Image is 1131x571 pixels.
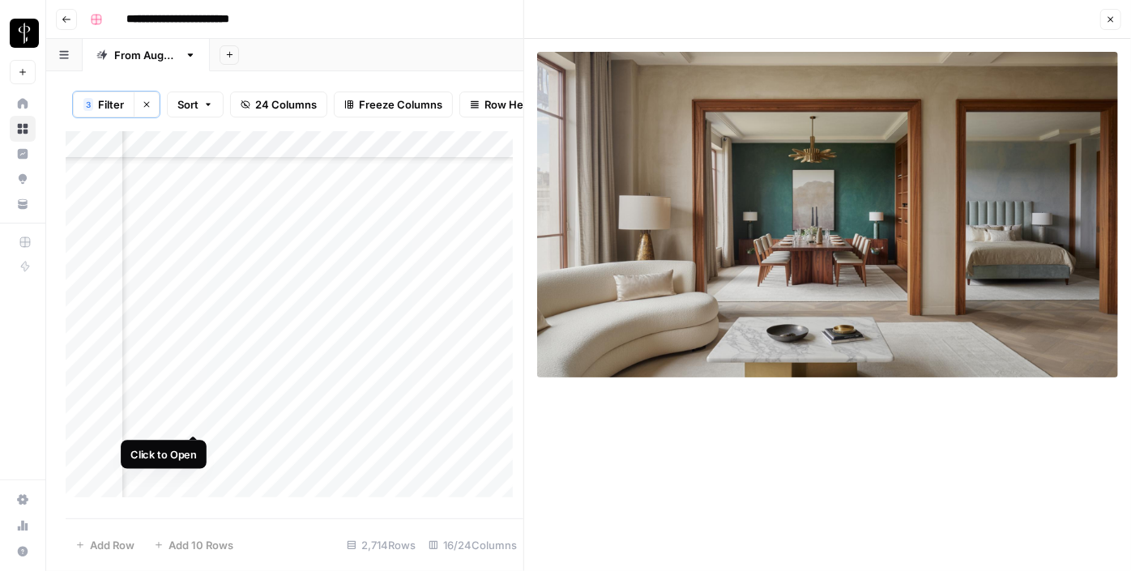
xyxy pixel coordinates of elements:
a: Your Data [10,191,36,217]
span: Filter [98,96,124,113]
span: Sort [177,96,198,113]
button: Row Height [459,92,553,117]
button: 3Filter [73,92,134,117]
a: Insights [10,141,36,167]
button: Sort [167,92,224,117]
div: 2,714 Rows [340,532,422,558]
button: Freeze Columns [334,92,453,117]
div: Click to Open [130,446,197,462]
a: Opportunities [10,166,36,192]
a: Settings [10,487,36,513]
span: Add 10 Rows [169,537,233,553]
a: Usage [10,513,36,539]
div: 16/24 Columns [422,532,523,558]
span: Freeze Columns [359,96,442,113]
button: Help + Support [10,539,36,565]
span: Row Height [484,96,543,113]
button: Add Row [66,532,144,558]
span: 24 Columns [255,96,317,113]
a: Home [10,91,36,117]
button: 24 Columns [230,92,327,117]
span: 3 [86,98,91,111]
div: 3 [83,98,93,111]
button: Add 10 Rows [144,532,243,558]
a: Browse [10,116,36,142]
img: Row/Cell [537,52,1118,377]
a: From [DATE] [83,39,210,71]
img: LP Production Workloads Logo [10,19,39,48]
div: From [DATE] [114,47,178,63]
span: Add Row [90,537,134,553]
button: Workspace: LP Production Workloads [10,13,36,53]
